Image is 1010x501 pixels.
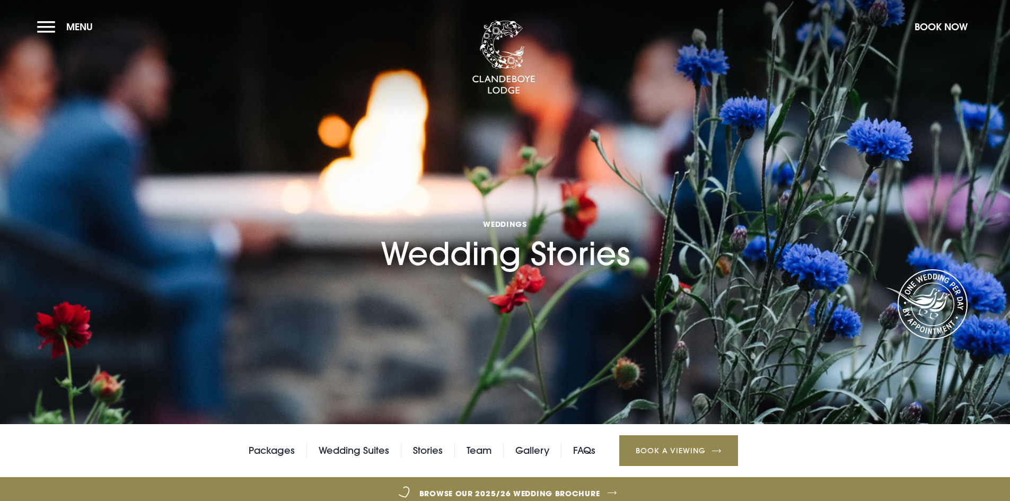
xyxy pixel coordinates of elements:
[467,443,491,459] a: Team
[472,21,535,95] img: Clandeboye Lodge
[381,157,630,273] h1: Wedding Stories
[515,443,549,459] a: Gallery
[66,21,93,33] span: Menu
[319,443,389,459] a: Wedding Suites
[619,435,738,466] a: Book a Viewing
[37,15,98,38] button: Menu
[573,443,595,459] a: FAQs
[413,443,443,459] a: Stories
[909,15,973,38] button: Book Now
[249,443,295,459] a: Packages
[381,219,630,229] span: Weddings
